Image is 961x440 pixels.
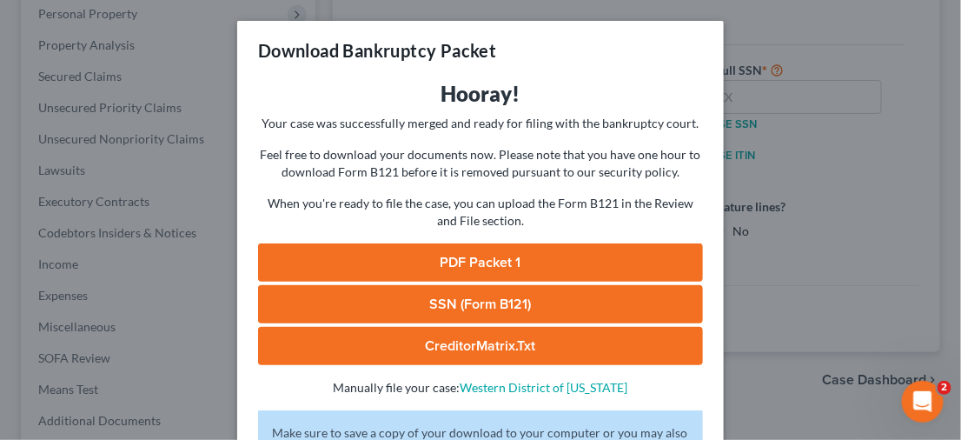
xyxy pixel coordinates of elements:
[461,380,628,395] a: Western District of [US_STATE]
[902,381,944,423] iframe: Intercom live chat
[258,195,703,230] p: When you're ready to file the case, you can upload the Form B121 in the Review and File section.
[258,80,703,108] h3: Hooray!
[258,243,703,282] a: PDF Packet 1
[938,381,951,395] span: 2
[258,38,496,63] h3: Download Bankruptcy Packet
[258,285,703,323] a: SSN (Form B121)
[258,379,703,397] p: Manually file your case:
[258,115,703,132] p: Your case was successfully merged and ready for filing with the bankruptcy court.
[258,146,703,181] p: Feel free to download your documents now. Please note that you have one hour to download Form B12...
[258,327,703,365] a: CreditorMatrix.txt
